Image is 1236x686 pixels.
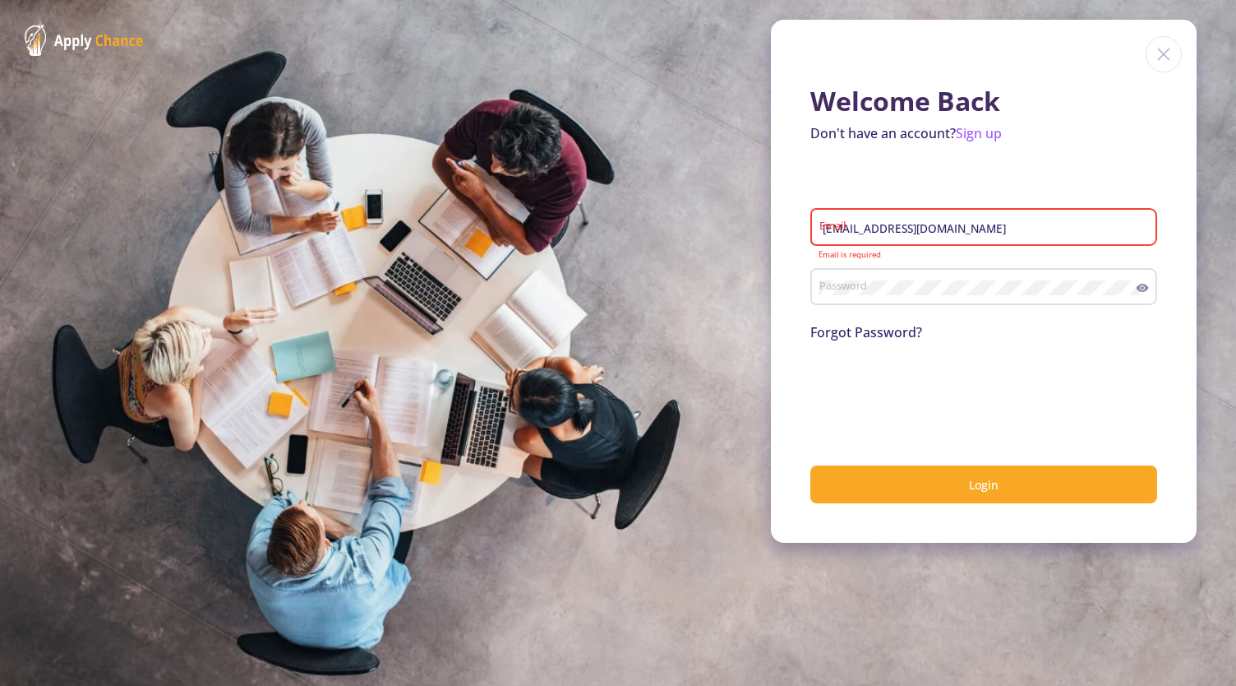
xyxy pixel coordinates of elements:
[810,466,1157,504] button: Login
[1146,36,1182,72] img: close icon
[810,86,1157,117] h1: Welcome Back
[810,362,1060,426] iframe: reCAPTCHA
[969,477,998,493] span: Login
[810,323,922,341] a: Forgot Password?
[819,251,1150,260] mat-error: Email is required
[25,25,144,56] img: ApplyChance Logo
[810,123,1157,143] p: Don't have an account?
[956,124,1002,142] a: Sign up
